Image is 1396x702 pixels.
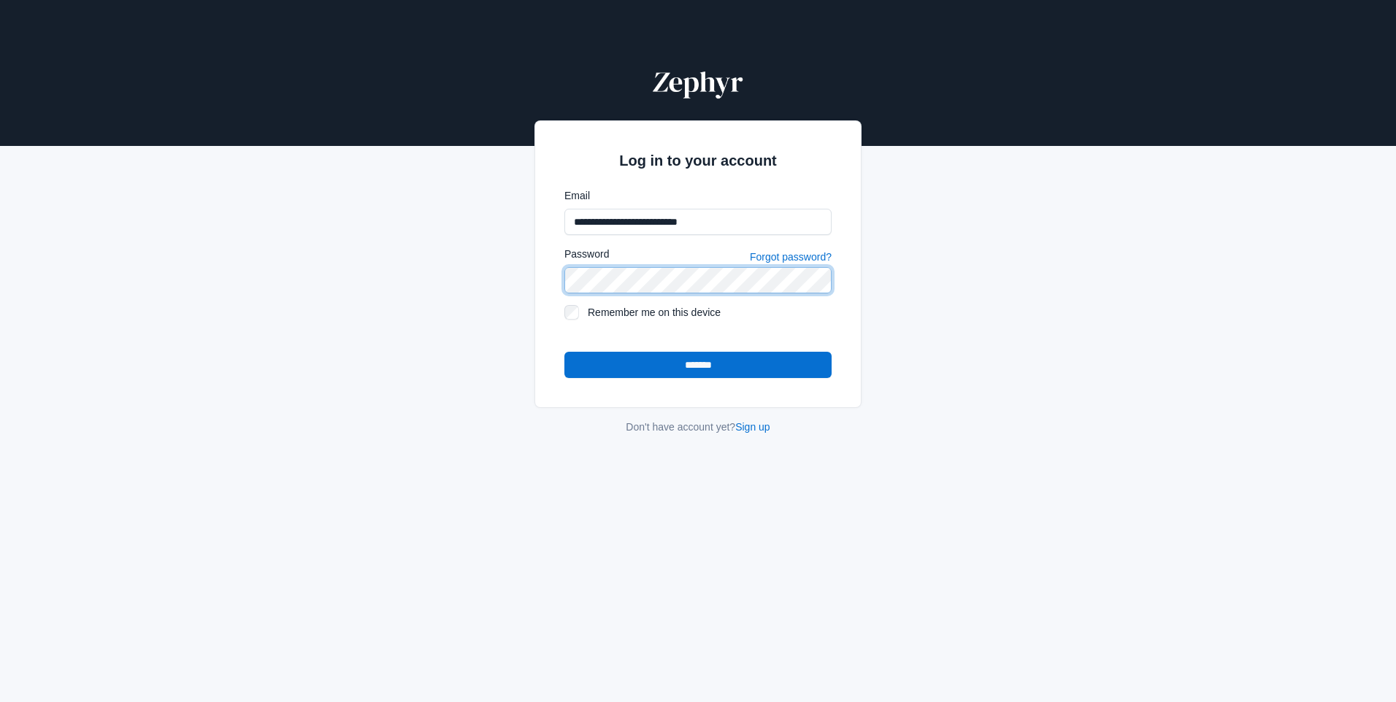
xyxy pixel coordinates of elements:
div: Don't have account yet? [534,420,862,434]
img: Zephyr Logo [650,64,746,99]
a: Sign up [735,421,770,433]
label: Password [564,247,609,261]
h2: Log in to your account [564,150,832,171]
a: Forgot password? [750,251,832,263]
label: Remember me on this device [588,305,832,320]
label: Email [564,188,832,203]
